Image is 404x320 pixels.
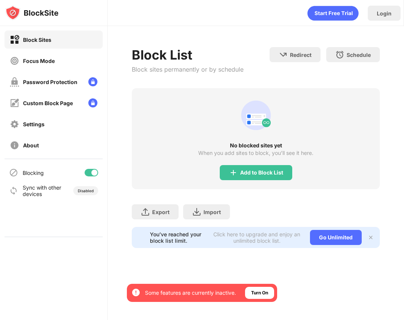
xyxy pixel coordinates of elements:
[368,234,374,240] img: x-button.svg
[213,231,301,244] div: Click here to upgrade and enjoy an unlimited block list.
[10,119,19,129] img: settings-off.svg
[23,79,77,85] div: Password Protection
[88,77,97,86] img: lock-menu.svg
[238,97,274,133] div: animation
[78,188,94,193] div: Disabled
[132,47,244,63] div: Block List
[10,56,19,66] img: focus-off.svg
[377,10,392,17] div: Login
[204,209,221,215] div: Import
[9,168,18,177] img: blocking-icon.svg
[23,58,55,64] div: Focus Mode
[10,141,19,150] img: about-off.svg
[23,142,39,149] div: About
[23,121,45,127] div: Settings
[132,66,244,73] div: Block sites permanently or by schedule
[23,184,62,197] div: Sync with other devices
[310,230,362,245] div: Go Unlimited
[132,142,380,149] div: No blocked sites yet
[290,52,311,58] div: Redirect
[152,209,170,215] div: Export
[131,288,140,297] img: error-circle-white.svg
[307,6,359,21] div: animation
[10,77,19,87] img: password-protection-off.svg
[23,100,73,106] div: Custom Block Page
[10,98,19,108] img: customize-block-page-off.svg
[198,150,313,156] div: When you add sites to block, you’ll see it here.
[10,35,19,44] img: block-on.svg
[145,289,236,297] div: Some features are currently inactive.
[150,231,208,244] div: You’ve reached your block list limit.
[347,52,371,58] div: Schedule
[88,98,97,107] img: lock-menu.svg
[240,170,283,176] div: Add to Block List
[23,170,44,176] div: Blocking
[23,37,51,43] div: Block Sites
[251,289,268,297] div: Turn On
[9,186,18,195] img: sync-icon.svg
[5,5,59,20] img: logo-blocksite.svg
